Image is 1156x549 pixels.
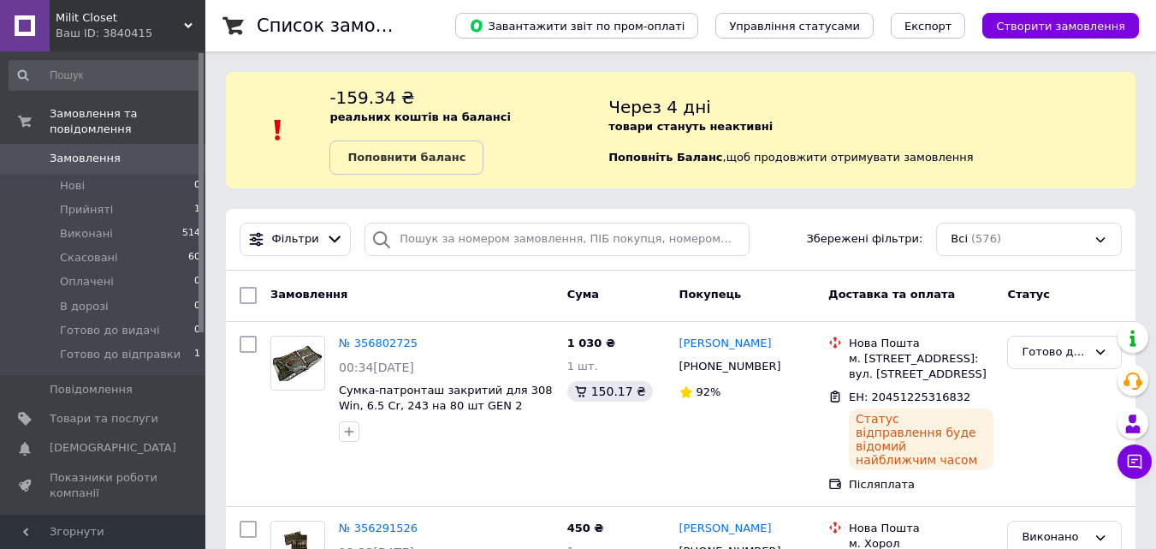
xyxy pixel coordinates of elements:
span: Фільтри [272,231,319,248]
div: Статус відправлення буде відомий найближчим часом [849,409,993,470]
span: Прийняті [60,202,113,218]
span: Показники роботи компанії [50,470,158,501]
input: Пошук за номером замовлення, ПІБ покупця, номером телефону, Email, номером накладної [365,223,749,256]
button: Чат з покупцем [1117,445,1152,479]
div: Виконано [1022,528,1087,546]
span: Оплачені [60,274,114,289]
span: Замовлення [50,151,121,166]
span: Повідомлення [50,382,133,397]
a: Поповнити баланс [329,140,483,175]
span: Створити замовлення [996,20,1125,33]
span: 1 [194,202,200,218]
span: 1 шт. [567,360,598,373]
span: 1 [194,347,200,362]
span: Виконані [60,226,113,242]
span: Готово до відправки [60,347,181,362]
span: Управління статусами [729,20,860,33]
span: [DEMOGRAPHIC_DATA] [50,440,176,456]
span: 0 [194,323,200,338]
span: Замовлення та повідомлення [50,106,205,137]
div: Нова Пошта [849,521,993,536]
span: Нові [60,178,85,194]
a: Сумка-патронташ закритий для 308 Win, 6.5 Cr, 243 на 80 шт GEN 2 перенесення та зберігання мультикам [339,384,553,445]
input: Пошук [9,60,202,91]
span: 514 [182,226,200,242]
span: 450 ₴ [567,522,604,534]
span: Товари та послуги [50,411,158,427]
div: Післяплата [849,477,993,492]
div: Готово до відправки [1022,343,1087,361]
span: -159.34 ₴ [329,87,414,108]
div: [PHONE_NUMBER] [676,355,785,378]
span: Milit Closet [56,10,184,26]
div: Нова Пошта [849,336,993,351]
a: № 356802725 [339,337,418,349]
a: Фото товару [270,336,325,391]
b: товари стануть неактивні [608,120,773,133]
button: Експорт [891,13,966,39]
a: [PERSON_NAME] [679,521,772,537]
span: 60 [188,250,200,266]
span: Всі [951,231,968,248]
div: м. [STREET_ADDRESS]: вул. [STREET_ADDRESS] [849,351,993,382]
b: Поповнити баланс [347,151,465,164]
span: В дорозі [60,299,109,314]
span: 0 [194,274,200,289]
a: Створити замовлення [965,19,1139,32]
span: 0 [194,178,200,194]
span: 0 [194,299,200,314]
span: Готово до видачі [60,323,160,338]
img: :exclamation: [265,117,291,143]
span: Експорт [904,20,952,33]
span: Збережені фільтри: [806,231,922,248]
button: Створити замовлення [982,13,1139,39]
span: Скасовані [60,250,118,266]
div: 150.17 ₴ [567,381,653,402]
span: Cума [567,288,599,301]
h1: Список замовлень [257,15,430,36]
a: № 356291526 [339,522,418,534]
span: ЕН: 20451225316832 [849,391,970,403]
span: Покупець [679,288,742,301]
span: Доставка та оплата [828,288,955,301]
div: , щоб продовжити отримувати замовлення [608,86,1135,175]
button: Управління статусами [715,13,874,39]
img: Фото товару [271,345,324,382]
b: Поповніть Баланс [608,151,722,164]
span: Статус [1007,288,1050,301]
div: Ваш ID: 3840415 [56,26,205,41]
span: Завантажити звіт по пром-оплаті [469,18,685,33]
span: 92% [697,385,721,398]
button: Завантажити звіт по пром-оплаті [455,13,698,39]
span: 1 030 ₴ [567,337,615,349]
a: [PERSON_NAME] [679,336,772,352]
span: Через 4 дні [608,97,711,117]
span: (576) [971,232,1001,245]
span: Замовлення [270,288,347,301]
b: реальних коштів на балансі [329,110,511,123]
span: 00:34[DATE] [339,361,414,374]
